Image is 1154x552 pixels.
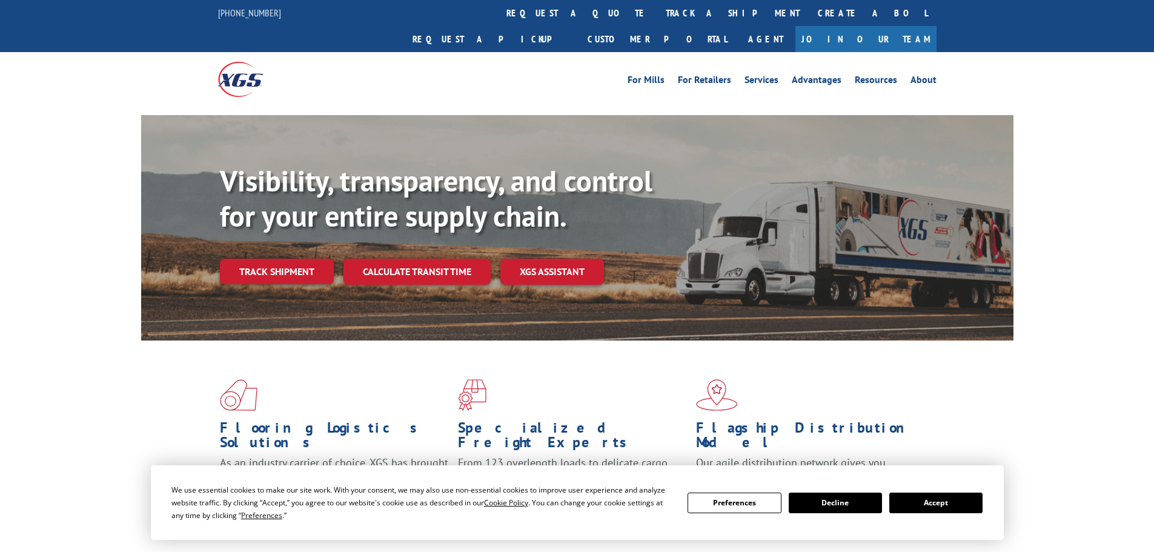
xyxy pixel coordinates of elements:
[484,497,528,508] span: Cookie Policy
[795,26,937,52] a: Join Our Team
[343,259,491,285] a: Calculate transit time
[220,421,449,456] h1: Flooring Logistics Solutions
[220,379,257,411] img: xgs-icon-total-supply-chain-intelligence-red
[220,259,334,284] a: Track shipment
[458,421,687,456] h1: Specialized Freight Experts
[458,379,486,411] img: xgs-icon-focused-on-flooring-red
[220,456,448,499] span: As an industry carrier of choice, XGS has brought innovation and dedication to flooring logistics...
[220,162,652,234] b: Visibility, transparency, and control for your entire supply chain.
[744,75,778,88] a: Services
[696,456,919,484] span: Our agile distribution network gives you nationwide inventory management on demand.
[403,26,579,52] a: Request a pickup
[696,421,925,456] h1: Flagship Distribution Model
[855,75,897,88] a: Resources
[789,493,882,513] button: Decline
[792,75,841,88] a: Advantages
[628,75,665,88] a: For Mills
[889,493,983,513] button: Accept
[458,456,687,510] p: From 123 overlength loads to delicate cargo, our experienced staff knows the best way to move you...
[171,484,673,522] div: We use essential cookies to make our site work. With your consent, we may also use non-essential ...
[500,259,604,285] a: XGS ASSISTANT
[151,465,1004,540] div: Cookie Consent Prompt
[688,493,781,513] button: Preferences
[678,75,731,88] a: For Retailers
[218,7,281,19] a: [PHONE_NUMBER]
[241,510,282,520] span: Preferences
[696,379,738,411] img: xgs-icon-flagship-distribution-model-red
[910,75,937,88] a: About
[736,26,795,52] a: Agent
[579,26,736,52] a: Customer Portal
